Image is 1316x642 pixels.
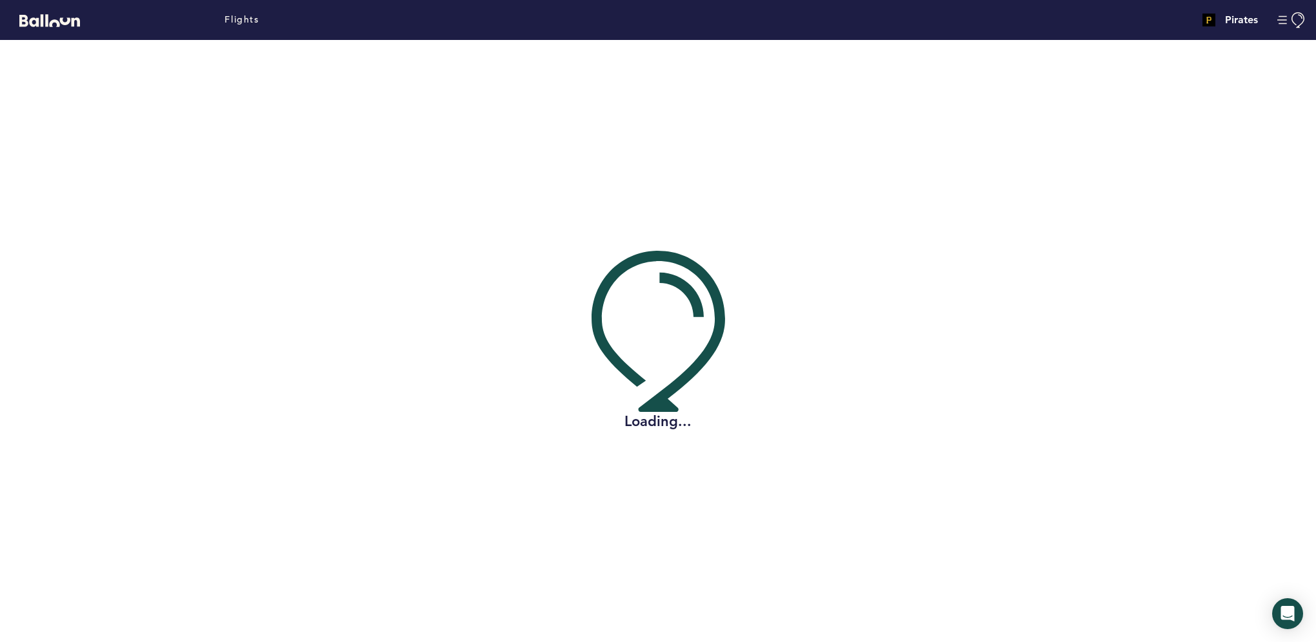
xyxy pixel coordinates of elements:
h2: Loading... [592,412,725,431]
svg: Balloon [19,14,80,27]
a: Flights [224,13,259,27]
h4: Pirates [1225,12,1258,28]
button: Manage Account [1277,12,1306,28]
div: Open Intercom Messenger [1272,598,1303,629]
a: Balloon [10,13,80,26]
